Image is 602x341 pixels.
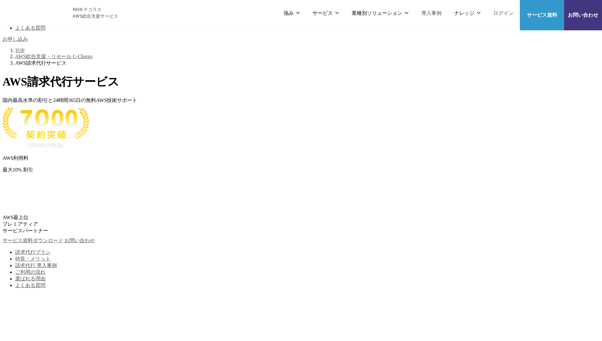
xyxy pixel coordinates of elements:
p: 強み [283,9,300,17]
img: 三菱地所 [3,292,78,330]
span: サービス資料 [520,11,564,19]
p: ナレッジ [454,9,481,17]
span: AWS請求代行サービス [3,75,119,88]
a: よくある質問 [15,283,46,288]
a: AWS総合支援・リセール C-Chorus [15,54,93,59]
a: ご利用の流れ [15,269,46,275]
a: AWS総合支援サービス C-Chorus NHN テコラスAWS総合支援サービス [9,5,119,20]
a: 導入事例 [421,9,441,17]
a: 選ばれる理由 [15,276,46,281]
a: TOP [15,48,25,53]
span: 最大 [3,167,13,172]
a: お問い合わせ [64,238,95,243]
a: 請求代行 導入事例 [15,263,57,268]
p: AWS最上位 プレミアティア サービスパートナー [3,214,599,234]
a: 特長・メリット [15,256,51,261]
p: 業種別ソリューション [352,9,409,17]
a: よくある質問 [15,25,46,31]
a: ログイン [493,9,514,17]
p: サービス [313,9,339,17]
img: AWS総合支援サービス C-Chorus [9,5,63,20]
img: AWSプレミアティアサービスパートナー [3,176,34,208]
span: NHN テコラス AWS総合支援サービス [73,6,119,19]
a: サービス資料ダウンロード [3,238,63,243]
img: 契約件数 [3,107,89,149]
span: 10 [13,167,18,172]
a: お申し込み [3,35,28,42]
p: AWS利用料 [3,155,599,162]
span: お問い合わせ [564,11,602,19]
p: % 割引 [3,167,599,173]
span: AWS請求代行サービス [15,60,66,66]
a: 請求代行プラン [15,249,51,255]
p: 国内最高水準の割引と 24時間365日の無料AWS技術サポート [3,97,599,104]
